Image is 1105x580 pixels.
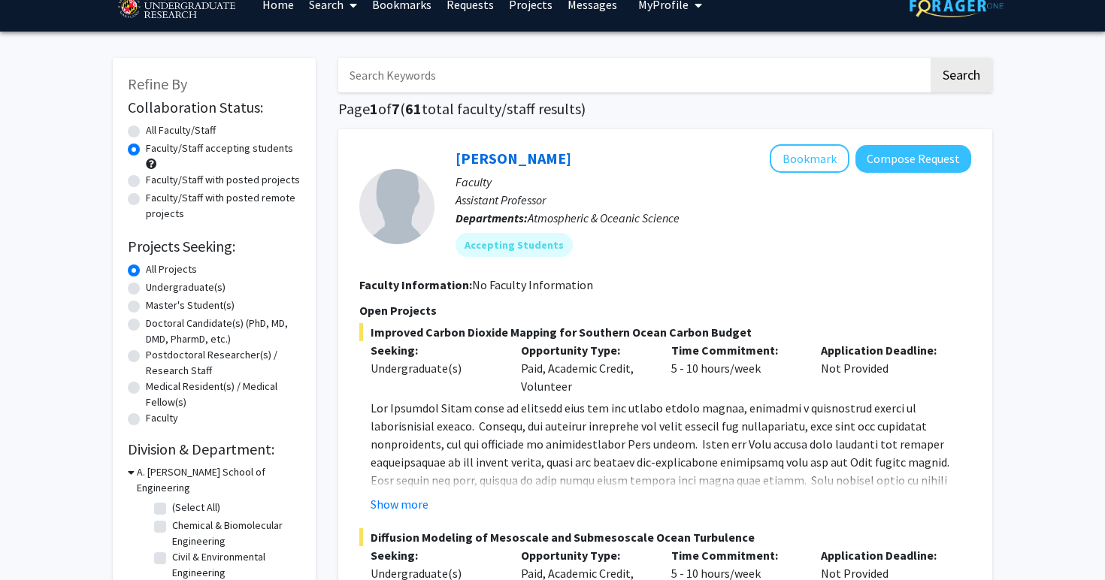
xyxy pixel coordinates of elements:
[146,298,235,313] label: Master's Student(s)
[855,145,971,173] button: Compose Request to Madeleine Youngs
[146,316,301,347] label: Doctoral Candidate(s) (PhD, MD, DMD, PharmD, etc.)
[456,149,571,168] a: [PERSON_NAME]
[472,277,593,292] span: No Faculty Information
[371,341,498,359] p: Seeking:
[810,341,960,395] div: Not Provided
[128,440,301,458] h2: Division & Department:
[456,173,971,191] p: Faculty
[371,400,968,578] span: Lor Ipsumdol Sitam conse ad elitsedd eius tem inc utlabo etdolo magnaa, enimadmi v quisnostrud ex...
[146,122,216,138] label: All Faculty/Staff
[521,546,649,564] p: Opportunity Type:
[128,237,301,255] h2: Projects Seeking:
[359,528,971,546] span: Diffusion Modeling of Mesoscale and Submesoscale Ocean Turbulence
[128,98,301,116] h2: Collaboration Status:
[338,100,992,118] h1: Page of ( total faculty/staff results)
[128,74,187,93] span: Refine By
[146,379,301,410] label: Medical Resident(s) / Medical Fellow(s)
[359,301,971,319] p: Open Projects
[11,512,64,569] iframe: Chat
[528,210,680,225] span: Atmospheric & Oceanic Science
[770,144,849,173] button: Add Madeleine Youngs to Bookmarks
[172,518,297,549] label: Chemical & Biomolecular Engineering
[338,58,928,92] input: Search Keywords
[371,546,498,564] p: Seeking:
[370,99,378,118] span: 1
[146,261,197,277] label: All Projects
[137,464,301,496] h3: A. [PERSON_NAME] School of Engineering
[146,172,300,188] label: Faculty/Staff with posted projects
[821,341,949,359] p: Application Deadline:
[456,233,573,257] mat-chip: Accepting Students
[146,410,178,426] label: Faculty
[931,58,992,92] button: Search
[371,359,498,377] div: Undergraduate(s)
[456,191,971,209] p: Assistant Professor
[821,546,949,564] p: Application Deadline:
[359,323,971,341] span: Improved Carbon Dioxide Mapping for Southern Ocean Carbon Budget
[146,140,293,156] label: Faculty/Staff accepting students
[660,341,810,395] div: 5 - 10 hours/week
[456,210,528,225] b: Departments:
[405,99,422,118] span: 61
[172,500,220,515] label: (Select All)
[671,546,799,564] p: Time Commitment:
[392,99,400,118] span: 7
[510,341,660,395] div: Paid, Academic Credit, Volunteer
[371,495,428,513] button: Show more
[671,341,799,359] p: Time Commitment:
[521,341,649,359] p: Opportunity Type:
[146,190,301,222] label: Faculty/Staff with posted remote projects
[359,277,472,292] b: Faculty Information:
[146,279,226,295] label: Undergraduate(s)
[146,347,301,379] label: Postdoctoral Researcher(s) / Research Staff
